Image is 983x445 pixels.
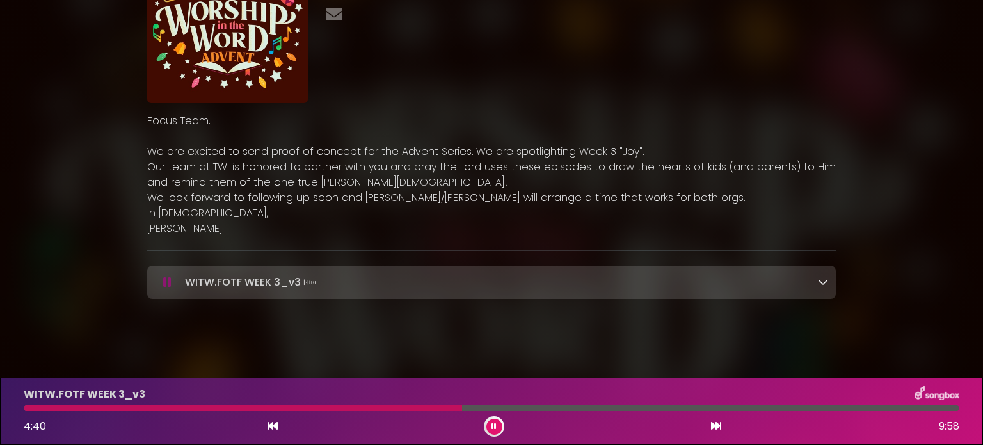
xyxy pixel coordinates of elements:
[301,273,319,291] img: waveform4.gif
[147,159,836,190] p: Our team at TWI is honored to partner with you and pray the Lord uses these episodes to draw the ...
[147,113,836,129] p: Focus Team,
[147,190,836,206] p: We look forward to following up soon and [PERSON_NAME]/[PERSON_NAME] will arrange a time that wor...
[147,221,836,236] p: [PERSON_NAME]
[185,273,319,291] p: WITW.FOTF WEEK 3_v3
[147,144,836,159] p: We are excited to send proof of concept for the Advent Series. We are spotlighting Week 3 "Joy".
[147,206,836,221] p: In [DEMOGRAPHIC_DATA],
